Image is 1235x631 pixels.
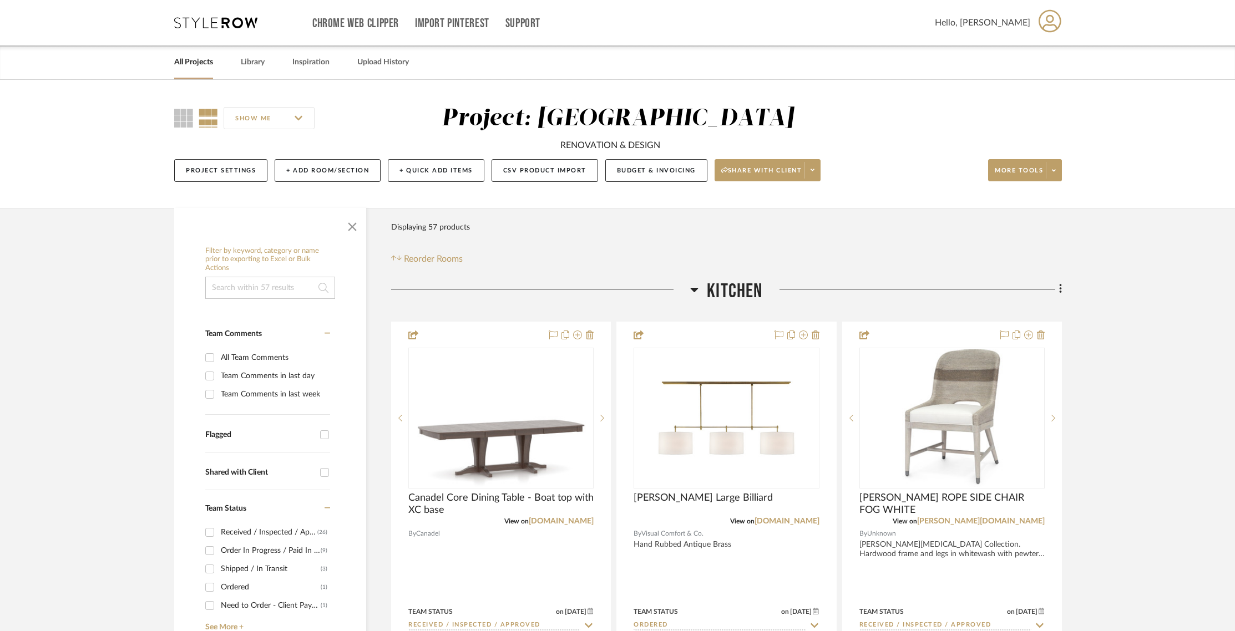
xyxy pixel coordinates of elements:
[221,560,321,578] div: Shipped / In Transit
[391,216,470,238] div: Displaying 57 products
[391,252,463,266] button: Reorder Rooms
[221,385,327,403] div: Team Comments in last week
[492,159,598,182] button: CSV Product Import
[860,348,1044,488] div: 0
[174,159,267,182] button: Project Settings
[241,55,265,70] a: Library
[275,159,381,182] button: + Add Room/Section
[416,528,440,539] span: Canadel
[859,607,904,617] div: Team Status
[1007,608,1015,615] span: on
[634,607,678,617] div: Team Status
[755,517,819,525] a: [DOMAIN_NAME]
[312,19,399,28] a: Chrome Web Clipper
[321,597,327,614] div: (1)
[917,517,1045,525] a: [PERSON_NAME][DOMAIN_NAME]
[634,348,818,488] div: 0
[221,367,327,385] div: Team Comments in last day
[408,620,580,631] input: Type to Search…
[560,139,660,152] div: RENOVATION & DESIGN
[442,107,794,130] div: Project: [GEOGRAPHIC_DATA]
[205,430,315,440] div: Flagged
[789,608,813,615] span: [DATE]
[556,608,564,615] span: on
[721,166,802,183] span: Share with client
[1015,608,1039,615] span: [DATE]
[859,620,1031,631] input: Type to Search…
[205,277,335,299] input: Search within 57 results
[935,16,1030,29] span: Hello, [PERSON_NAME]
[634,492,773,504] span: [PERSON_NAME] Large Billiard
[408,607,453,617] div: Team Status
[408,492,594,516] span: Canadel Core Dining Table - Boat top with XC base
[321,542,327,559] div: (9)
[715,159,821,181] button: Share with client
[505,19,540,28] a: Support
[730,518,755,525] span: View on
[893,518,917,525] span: View on
[564,608,588,615] span: [DATE]
[221,542,321,559] div: Order In Progress / Paid In Full w/ Freight, No Balance due
[221,523,317,541] div: Received / Inspected / Approved
[205,468,315,477] div: Shared with Client
[174,55,213,70] a: All Projects
[409,349,593,487] img: Canadel Core Dining Table - Boat top with XC base
[641,528,703,539] span: Visual Comfort & Co.
[205,247,335,273] h6: Filter by keyword, category or name prior to exporting to Excel or Bulk Actions
[205,505,246,512] span: Team Status
[529,517,594,525] a: [DOMAIN_NAME]
[317,523,327,541] div: (26)
[205,330,262,338] span: Team Comments
[292,55,330,70] a: Inspiration
[988,159,1062,181] button: More tools
[657,349,796,487] img: Bryant Large Billiard
[605,159,707,182] button: Budget & Invoicing
[321,560,327,578] div: (3)
[781,608,789,615] span: on
[409,348,593,488] div: 0
[707,279,762,303] span: Kitchen
[221,597,321,614] div: Need to Order - Client Payment Received
[861,349,1044,487] img: FRITZ ROPE SIDE CHAIR FOG WHITE
[634,528,641,539] span: By
[221,578,321,596] div: Ordered
[221,349,327,367] div: All Team Comments
[504,518,529,525] span: View on
[867,528,896,539] span: Unknown
[995,166,1043,183] span: More tools
[357,55,409,70] a: Upload History
[859,528,867,539] span: By
[408,528,416,539] span: By
[415,19,489,28] a: Import Pinterest
[388,159,484,182] button: + Quick Add Items
[341,213,363,236] button: Close
[859,492,1045,516] span: [PERSON_NAME] ROPE SIDE CHAIR FOG WHITE
[404,252,463,266] span: Reorder Rooms
[634,620,806,631] input: Type to Search…
[321,578,327,596] div: (1)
